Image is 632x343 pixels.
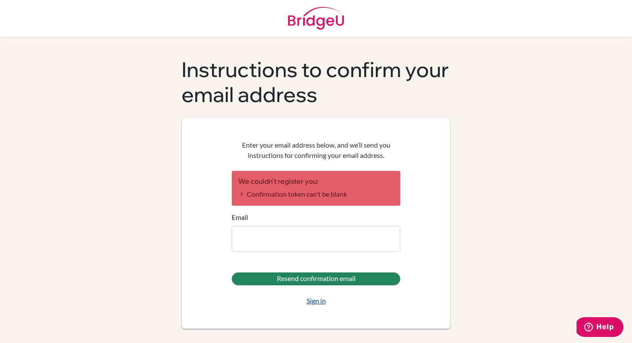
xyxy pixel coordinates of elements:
h2: We couldn't register you: [238,177,394,185]
p: Enter your email address below, and we’ll send you instructions for confirming your email address. [232,140,400,161]
h1: Instructions to confirm your email address [181,57,451,107]
li: Confirmation token can't be blank [238,189,394,199]
iframe: Opens a widget where you can find more information [577,317,623,339]
label: Email [232,212,248,222]
a: Sign in [307,296,326,306]
input: Resend confirmation email [232,272,400,285]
